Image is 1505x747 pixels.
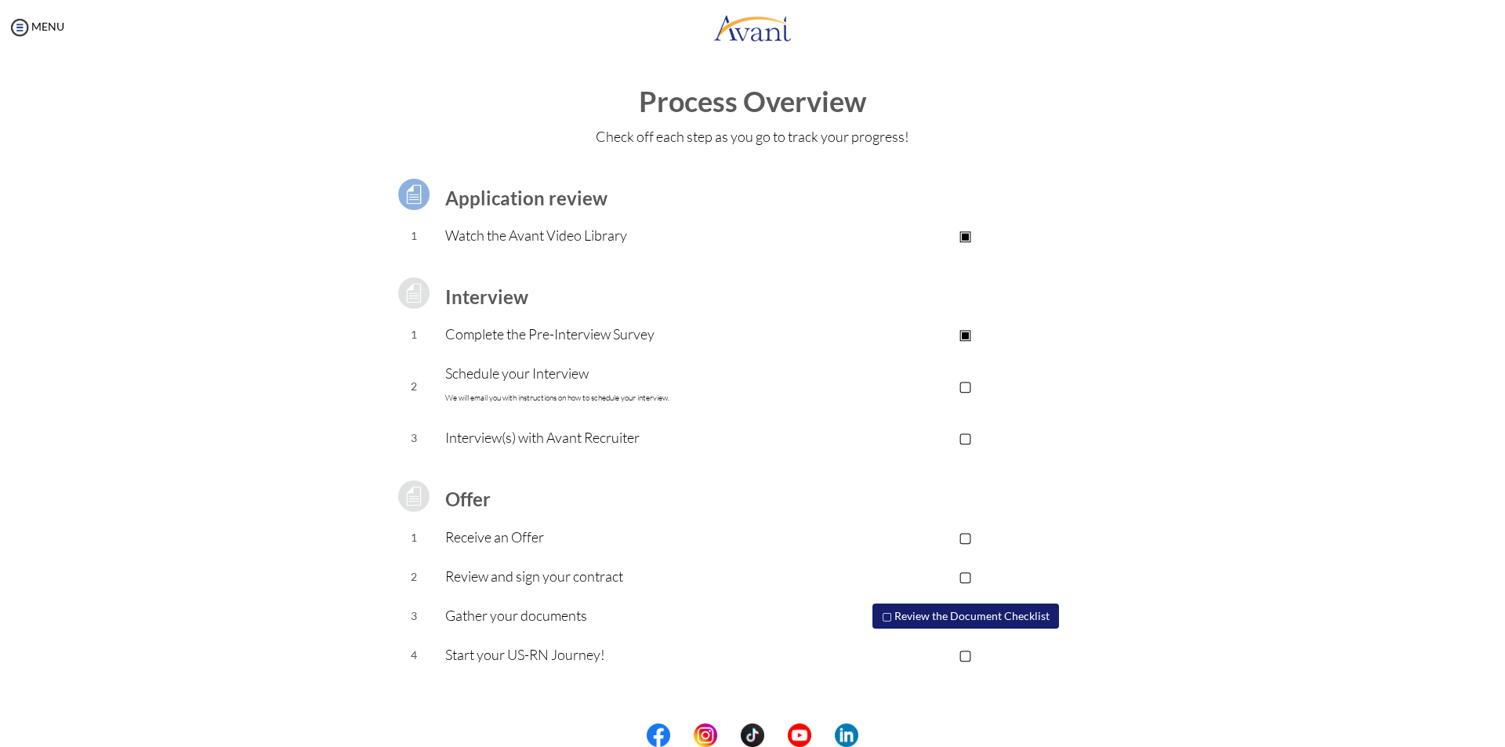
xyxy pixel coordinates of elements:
td: 1 [383,315,446,354]
p: ▢ [808,375,1122,397]
td: 3 [383,419,446,458]
p: ▢ [808,565,1122,587]
td: 4 [383,636,446,675]
p: ▢ [808,426,1122,448]
a: MENU [8,20,64,33]
img: blank.png [764,723,788,747]
img: icon-test-grey.png [394,274,433,313]
img: blank.png [670,723,694,747]
td: 2 [383,354,446,419]
img: li.png [835,723,858,747]
p: ▢ [808,526,1122,548]
img: yt.png [788,723,811,747]
button: ▢ Review the Document Checklist [872,604,1059,629]
img: icon-test-grey.png [394,477,433,516]
img: blank.png [811,723,835,747]
p: Interview(s) with Avant Recruiter [445,426,808,448]
b: Interview [445,285,528,308]
img: blank.png [717,723,741,747]
p: Complete the Pre-Interview Survey [445,323,808,345]
p: ▢ [808,644,1122,665]
p: ▣ [808,323,1122,345]
p: ▣ [808,224,1122,246]
img: fb.png [647,723,670,747]
font: We will email you with instructions on how to schedule your interview. [445,393,669,403]
b: Offer [445,488,491,510]
h1: Process Overview [16,86,1489,118]
img: icon-menu.png [8,16,31,39]
img: in.png [694,723,717,747]
p: Watch the Avant Video Library [445,224,808,246]
b: Application review [445,187,607,209]
p: Schedule your Interview [445,362,808,409]
td: 1 [383,216,446,256]
td: 3 [383,597,446,636]
img: tt.png [741,723,764,747]
img: logo.png [713,4,792,51]
p: Check off each step as you go to track your progress! [16,125,1489,147]
p: Start your US-RN Journey! [445,644,808,665]
p: Receive an Offer [445,526,808,548]
img: icon-test.png [394,175,433,214]
p: Review and sign your contract [445,565,808,587]
td: 2 [383,557,446,597]
p: Gather your documents [445,604,808,626]
td: 1 [383,518,446,557]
